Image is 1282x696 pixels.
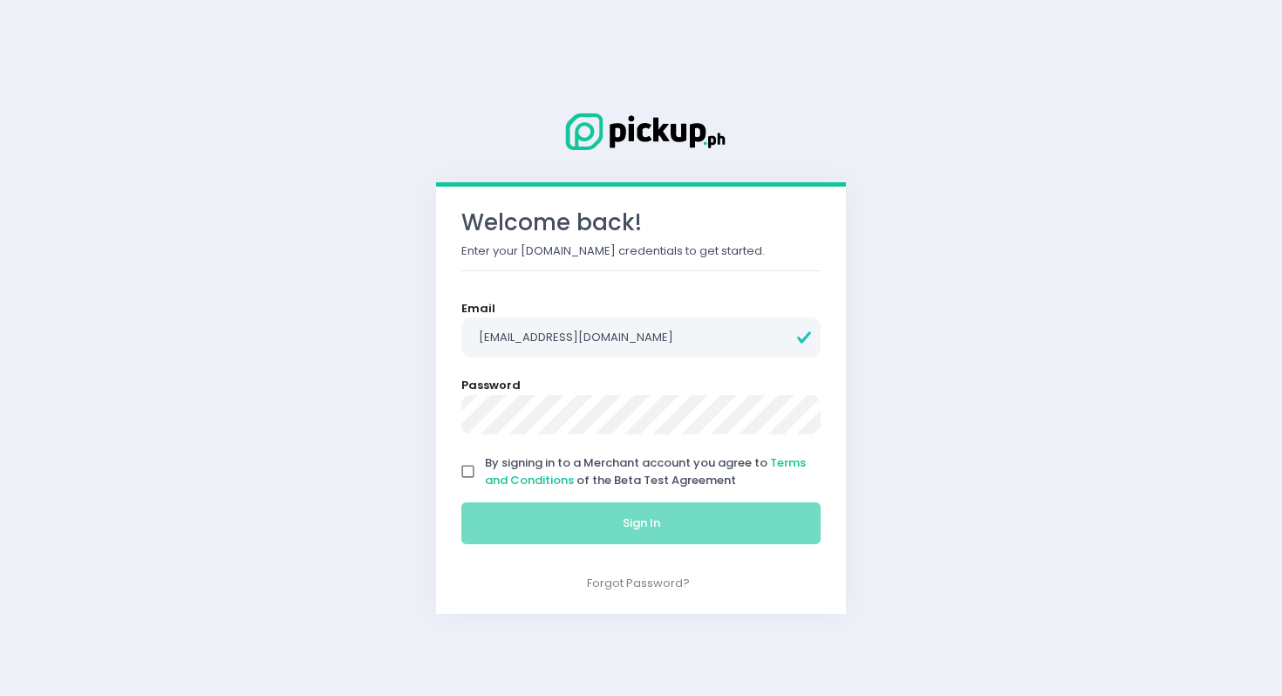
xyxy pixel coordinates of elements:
a: Terms and Conditions [485,454,806,488]
span: By signing in to a Merchant account you agree to of the Beta Test Agreement [485,454,806,488]
input: Email [461,317,821,358]
label: Password [461,377,521,394]
a: Forgot Password? [587,575,690,591]
img: Logo [554,110,728,154]
h3: Welcome back! [461,209,821,236]
p: Enter your [DOMAIN_NAME] credentials to get started. [461,242,821,260]
span: Sign In [623,515,660,531]
label: Email [461,300,495,317]
button: Sign In [461,502,821,544]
